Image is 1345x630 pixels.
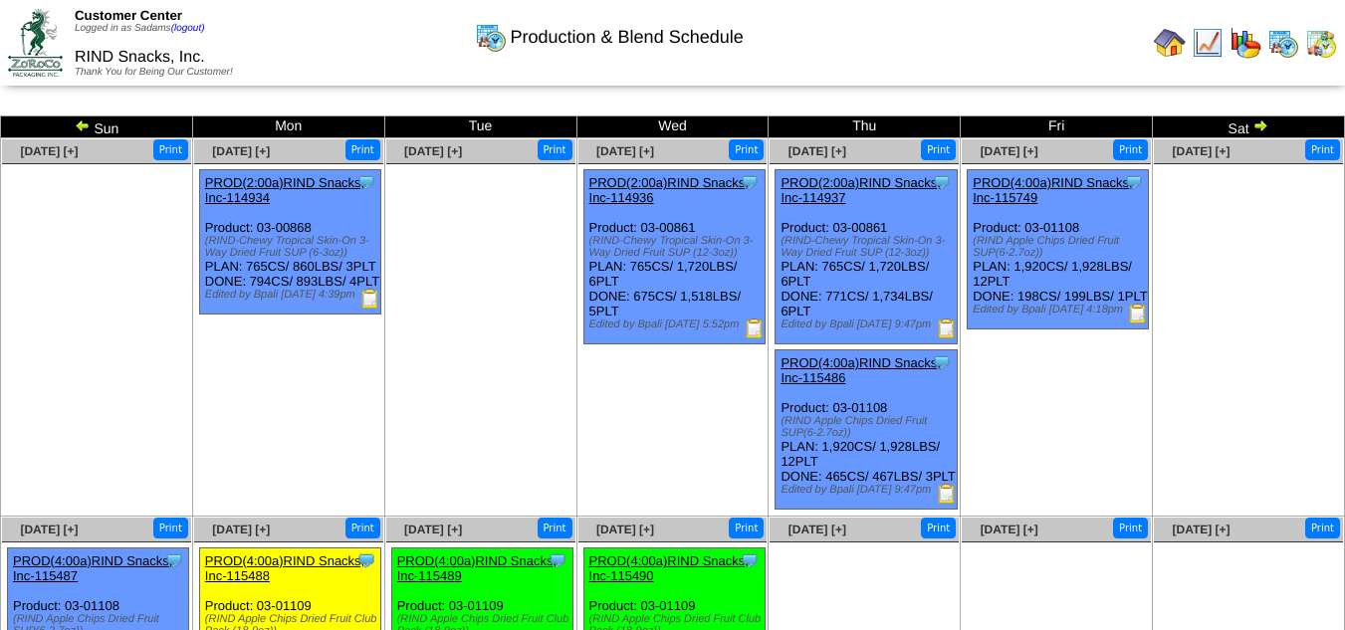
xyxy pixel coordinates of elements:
[589,318,765,330] div: Edited by Bpali [DATE] 5:52pm
[745,318,765,338] img: Production Report
[212,144,270,158] a: [DATE] [+]
[1305,27,1337,59] img: calendarinout.gif
[968,170,1149,329] div: Product: 03-01108 PLAN: 1,920CS / 1,928LBS / 12PLT DONE: 198CS / 199LBS / 1PLT
[192,116,384,138] td: Mon
[171,23,205,34] a: (logout)
[781,235,956,259] div: (RIND-Chewy Tropical Skin-On 3-Way Dried Fruit SUP (12-3oz))
[1305,518,1340,538] button: Print
[1192,27,1224,59] img: line_graph.gif
[397,553,557,583] a: PROD(4:00a)RIND Snacks, Inc-115489
[729,139,764,160] button: Print
[1128,304,1148,323] img: Production Report
[345,518,380,538] button: Print
[1252,117,1268,133] img: arrowright.gif
[1172,144,1230,158] span: [DATE] [+]
[356,550,376,570] img: Tooltip
[937,318,957,338] img: Production Report
[404,144,462,158] a: [DATE] [+]
[205,235,380,259] div: (RIND-Chewy Tropical Skin-On 3-Way Dried Fruit SUP (6-3oz))
[1124,172,1144,192] img: Tooltip
[583,170,765,344] div: Product: 03-00861 PLAN: 765CS / 1,720LBS / 6PLT DONE: 675CS / 1,518LBS / 5PLT
[781,415,956,439] div: (RIND Apple Chips Dried Fruit SUP(6-2.7oz))
[1172,523,1230,536] a: [DATE] [+]
[981,144,1038,158] a: [DATE] [+]
[973,175,1132,205] a: PROD(4:00a)RIND Snacks, Inc-115749
[13,553,172,583] a: PROD(4:00a)RIND Snacks, Inc-115487
[776,350,957,510] div: Product: 03-01108 PLAN: 1,920CS / 1,928LBS / 12PLT DONE: 465CS / 467LBS / 3PLT
[538,139,572,160] button: Print
[769,116,961,138] td: Thu
[1267,27,1299,59] img: calendarprod.gif
[205,553,364,583] a: PROD(4:00a)RIND Snacks, Inc-115488
[1305,139,1340,160] button: Print
[961,116,1153,138] td: Fri
[356,172,376,192] img: Tooltip
[1113,139,1148,160] button: Print
[199,170,380,315] div: Product: 03-00868 PLAN: 765CS / 860LBS / 3PLT DONE: 794CS / 893LBS / 4PLT
[212,523,270,536] a: [DATE] [+]
[475,21,507,53] img: calendarprod.gif
[404,523,462,536] a: [DATE] [+]
[1,116,193,138] td: Sun
[788,144,846,158] a: [DATE] [+]
[589,235,765,259] div: (RIND-Chewy Tropical Skin-On 3-Way Dried Fruit SUP (12-3oz))
[740,172,760,192] img: Tooltip
[205,289,380,301] div: Edited by Bpali [DATE] 4:39pm
[1113,518,1148,538] button: Print
[781,175,940,205] a: PROD(2:00a)RIND Snacks, Inc-114937
[932,172,952,192] img: Tooltip
[345,139,380,160] button: Print
[981,523,1038,536] a: [DATE] [+]
[205,175,364,205] a: PROD(2:00a)RIND Snacks, Inc-114934
[729,518,764,538] button: Print
[596,523,654,536] a: [DATE] [+]
[360,289,380,309] img: Production Report
[153,518,188,538] button: Print
[1153,116,1345,138] td: Sat
[538,518,572,538] button: Print
[8,9,63,76] img: ZoRoCo_Logo(Green%26Foil)%20jpg.webp
[20,144,78,158] a: [DATE] [+]
[75,23,205,34] span: Logged in as Sadams
[75,8,182,23] span: Customer Center
[589,553,749,583] a: PROD(4:00a)RIND Snacks, Inc-115490
[788,523,846,536] a: [DATE] [+]
[781,484,956,496] div: Edited by Bpali [DATE] 9:47pm
[973,304,1148,315] div: Edited by Bpali [DATE] 4:18pm
[20,523,78,536] a: [DATE] [+]
[576,116,769,138] td: Wed
[596,144,654,158] a: [DATE] [+]
[1230,27,1261,59] img: graph.gif
[740,550,760,570] img: Tooltip
[153,139,188,160] button: Print
[384,116,576,138] td: Tue
[164,550,184,570] img: Tooltip
[776,170,957,344] div: Product: 03-00861 PLAN: 765CS / 1,720LBS / 6PLT DONE: 771CS / 1,734LBS / 6PLT
[973,235,1148,259] div: (RIND Apple Chips Dried Fruit SUP(6-2.7oz))
[75,117,91,133] img: arrowleft.gif
[781,355,940,385] a: PROD(4:00a)RIND Snacks, Inc-115486
[921,139,956,160] button: Print
[937,484,957,504] img: Production Report
[75,49,205,66] span: RIND Snacks, Inc.
[75,67,233,78] span: Thank You for Being Our Customer!
[589,175,749,205] a: PROD(2:00a)RIND Snacks, Inc-114936
[1154,27,1186,59] img: home.gif
[932,352,952,372] img: Tooltip
[781,318,956,330] div: Edited by Bpali [DATE] 9:47pm
[548,550,567,570] img: Tooltip
[921,518,956,538] button: Print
